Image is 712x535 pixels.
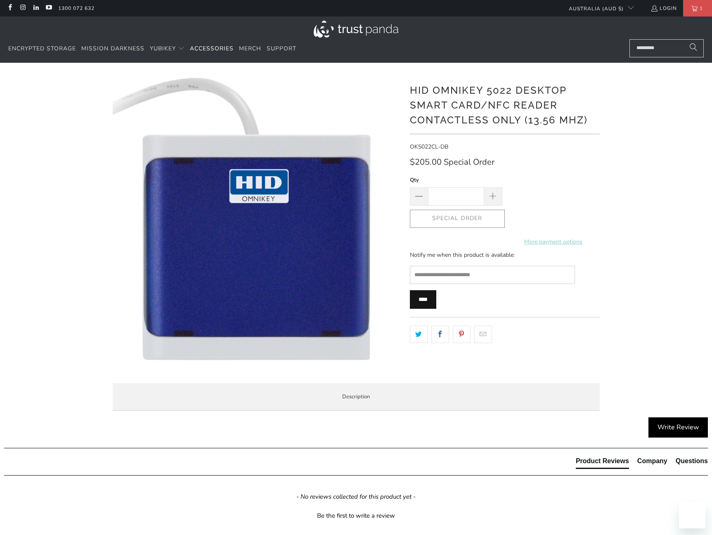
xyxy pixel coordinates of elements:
[113,383,600,411] label: Description
[150,45,176,52] span: YubiKey
[444,158,494,167] span: Special Order
[637,457,667,466] div: Company
[410,81,600,128] h1: HID OMNIKEY 5022 Desktop Smart Card/NFC Reader Contactless Only (13.56 MHZ)
[150,39,185,59] summary: YubiKey
[267,39,296,59] a: Support
[8,39,296,59] nav: Translation missing: en.navigation.header.main_nav
[453,326,471,343] a: Share this on Pinterest
[410,175,502,185] label: Qty
[19,5,26,12] a: Trust Panda Australia on Instagram
[239,45,261,52] span: Merch
[679,502,705,528] iframe: Button to launch messaging window
[576,457,708,473] div: Reviews Tabs
[113,75,402,364] img: HID OMNIKEY 5022 Desktop Smart Card/NFC Reader Contactless Only (13.56 MHZ)
[81,45,144,52] span: Mission Darkness
[474,326,492,343] a: Email this to a friend
[410,251,575,260] p: Notify me when this product is available:
[8,39,76,59] a: Encrypted Storage
[629,39,704,57] input: Search...
[81,39,144,59] a: Mission Darkness
[314,21,398,38] img: Trust Panda Australia
[431,326,449,343] a: Share this on Facebook
[190,45,234,52] span: Accessories
[317,511,395,520] div: Be the first to write a review
[58,4,95,13] a: 1300 072 632
[8,45,76,52] span: Encrypted Storage
[4,509,708,520] div: Be the first to write a review
[410,143,448,151] span: OK5022CL-DB
[190,39,234,59] a: Accessories
[267,45,296,52] span: Support
[296,492,416,501] em: - No reviews collected for this product yet -
[32,5,39,12] a: Trust Panda Australia on LinkedIn
[648,417,708,438] div: Write Review
[683,39,704,57] button: Search
[676,457,708,466] div: Questions
[576,457,629,466] div: Product Reviews
[6,5,13,12] a: Trust Panda Australia on Facebook
[45,5,52,12] a: Trust Panda Australia on YouTube
[410,156,442,168] span: $205.00
[239,39,261,59] a: Merch
[650,4,677,13] a: Login
[410,326,428,343] a: Share this on Twitter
